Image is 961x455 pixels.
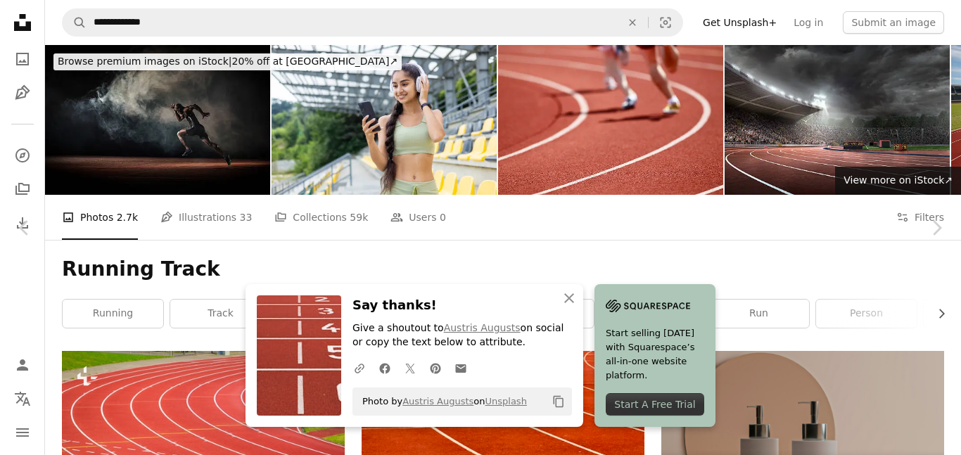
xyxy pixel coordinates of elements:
p: Give a shoutout to on social or copy the text below to attribute. [352,321,572,350]
a: Share on Facebook [372,354,397,382]
a: Unsplash [485,396,527,406]
img: Dramatic . stadium with running tracks [725,45,950,195]
a: All-weather running track for background use [62,439,345,451]
span: 33 [240,210,253,225]
a: Illustrations [8,79,37,107]
a: Next [912,160,961,295]
a: Start selling [DATE] with Squarespace’s all-in-one website platform.Start A Free Trial [594,284,715,427]
button: Filters [896,195,944,240]
h3: Say thanks! [352,295,572,316]
button: Clear [617,9,648,36]
a: View more on iStock↗ [835,167,961,195]
a: Austris Augusts [444,322,521,333]
button: scroll list to the right [929,300,944,328]
span: 20% off at [GEOGRAPHIC_DATA] ↗ [58,56,397,67]
span: 0 [440,210,446,225]
a: Browse premium images on iStock|20% off at [GEOGRAPHIC_DATA]↗ [45,45,410,79]
button: Menu [8,418,37,447]
a: Log in [785,11,832,34]
a: Share on Twitter [397,354,423,382]
div: Start A Free Trial [606,393,704,416]
a: Collections 59k [274,195,368,240]
a: Explore [8,141,37,169]
a: running [63,300,163,328]
button: Language [8,385,37,413]
form: Find visuals sitewide [62,8,683,37]
a: Austris Augusts [402,396,473,406]
h1: Running Track [62,257,944,282]
a: Illustrations 33 [160,195,252,240]
button: Visual search [649,9,682,36]
a: Share over email [448,354,473,382]
a: Users 0 [390,195,446,240]
span: Browse premium images on iStock | [58,56,231,67]
a: Get Unsplash+ [694,11,785,34]
button: Submit an image [843,11,944,34]
a: Photos [8,45,37,73]
a: Log in / Sign up [8,351,37,379]
span: Photo by on [355,390,527,413]
span: Start selling [DATE] with Squarespace’s all-in-one website platform. [606,326,704,383]
button: Copy to clipboard [547,390,571,414]
img: Active indian woman using smartwatch and smartphone while jogging in stadium outdoors [272,45,497,195]
img: file-1705255347840-230a6ab5bca9image [606,295,690,316]
a: track [170,300,271,328]
a: Share on Pinterest [423,354,448,382]
button: Search Unsplash [63,9,87,36]
a: run [708,300,809,328]
img: Two runners on a track in running shoes racing [498,45,723,195]
span: 59k [350,210,368,225]
span: View more on iStock ↗ [844,174,953,186]
a: person [816,300,917,328]
img: Athlete running [45,45,270,195]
